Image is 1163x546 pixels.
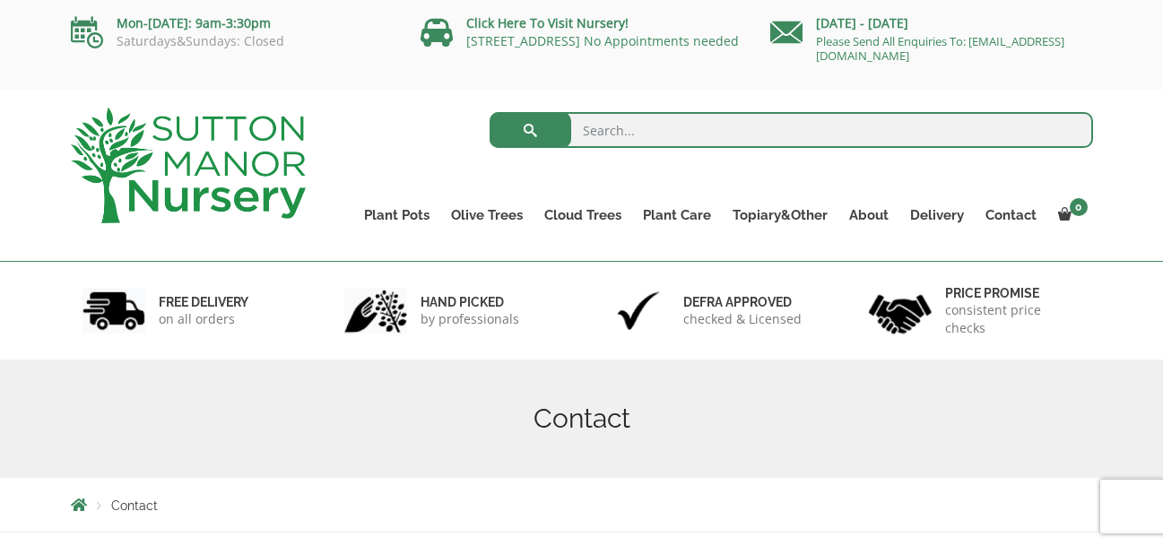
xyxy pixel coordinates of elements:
a: Please Send All Enquiries To: [EMAIL_ADDRESS][DOMAIN_NAME] [816,33,1064,64]
p: Saturdays&Sundays: Closed [71,34,394,48]
img: 1.jpg [82,288,145,334]
a: Delivery [899,203,975,228]
h1: Contact [71,403,1093,435]
a: Click Here To Visit Nursery! [466,14,629,31]
img: 4.jpg [869,283,932,338]
a: Olive Trees [440,203,534,228]
a: Contact [975,203,1047,228]
img: 3.jpg [607,288,670,334]
p: checked & Licensed [683,310,802,328]
img: 2.jpg [344,288,407,334]
p: by professionals [421,310,519,328]
p: consistent price checks [945,301,1081,337]
input: Search... [490,112,1093,148]
span: 0 [1070,198,1088,216]
img: logo [71,108,306,223]
a: Plant Pots [353,203,440,228]
h6: hand picked [421,294,519,310]
nav: Breadcrumbs [71,498,1093,512]
span: Contact [111,498,158,513]
p: Mon-[DATE]: 9am-3:30pm [71,13,394,34]
a: 0 [1047,203,1093,228]
p: [DATE] - [DATE] [770,13,1093,34]
p: on all orders [159,310,248,328]
a: [STREET_ADDRESS] No Appointments needed [466,32,739,49]
a: Topiary&Other [722,203,838,228]
a: Plant Care [632,203,722,228]
a: About [838,203,899,228]
a: Cloud Trees [534,203,632,228]
h6: Defra approved [683,294,802,310]
h6: Price promise [945,285,1081,301]
h6: FREE DELIVERY [159,294,248,310]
